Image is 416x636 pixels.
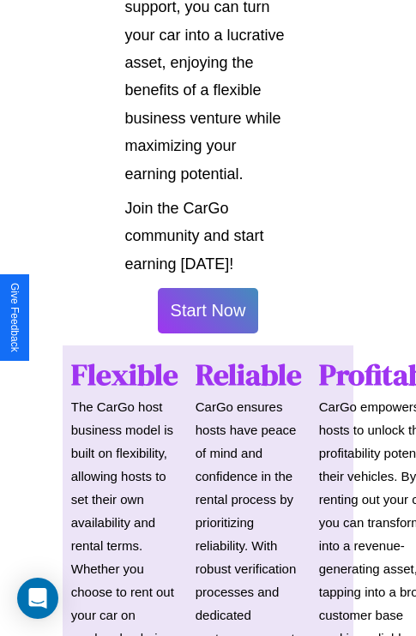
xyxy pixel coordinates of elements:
p: Join the CarGo community and start earning [DATE]! [125,195,292,278]
button: Start Now [158,288,259,333]
div: Open Intercom Messenger [17,578,58,619]
div: Give Feedback [9,283,21,352]
h1: Flexible [71,354,178,395]
h1: Reliable [196,354,302,395]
